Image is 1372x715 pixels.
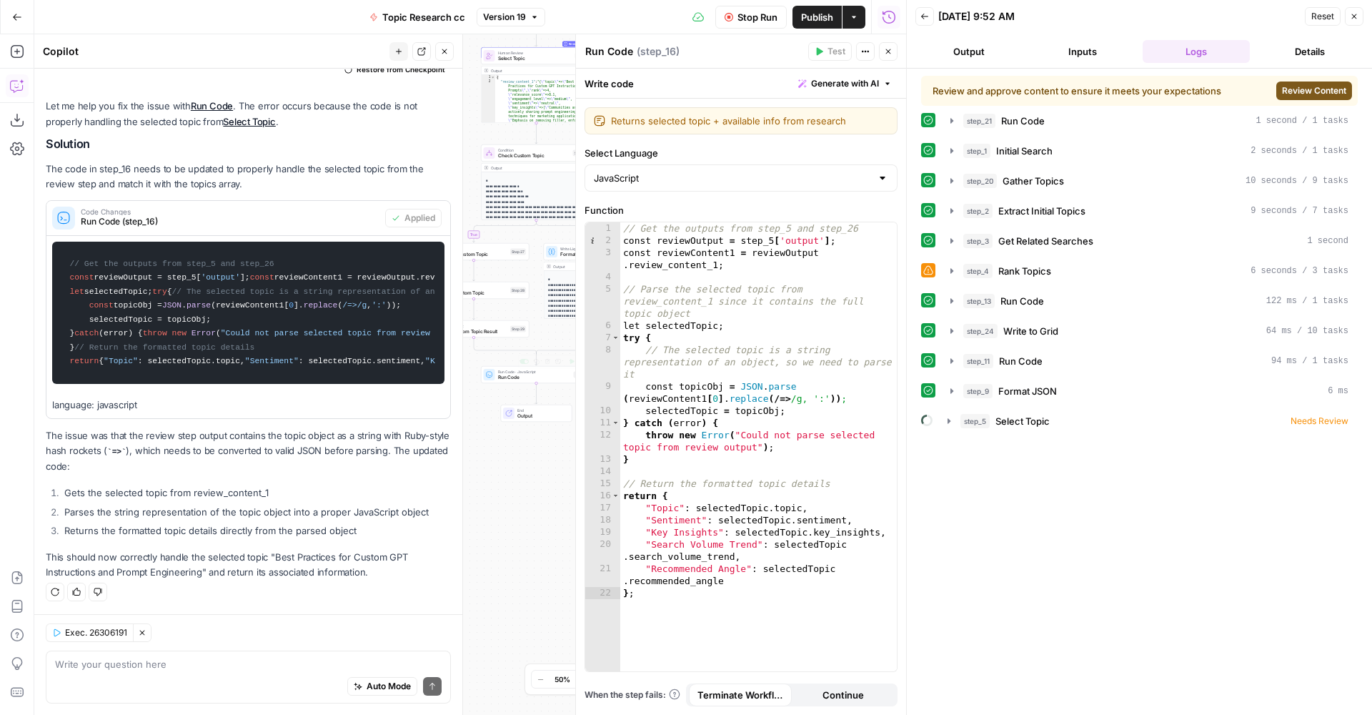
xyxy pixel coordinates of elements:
[510,326,526,332] div: Step 29
[942,169,1357,192] button: 10 seconds / 9 tasks
[339,61,451,78] button: Restore from Checkpoint
[537,319,600,354] g: Edge from step_30 to step_26-conditional-end
[535,123,537,144] g: Edge from step_5 to step_26
[404,212,435,225] span: Applied
[69,273,94,282] span: const
[172,329,187,337] span: new
[61,249,435,377] code: reviewOutput = step_5[ ]; reviewContent1 = reviewOutput. ; selectedTopic; { topicObj = . (reviewC...
[822,688,864,702] span: Continue
[585,146,898,160] label: Select Language
[473,299,475,320] g: Edge from step_28 to step_29
[435,328,507,335] span: Format Custom Topic Result
[585,689,680,701] a: When the step fails:
[792,74,898,93] button: Generate with AI
[585,332,620,344] div: 7
[419,282,530,299] div: LLM · GPT-4.1Analyze Custom TopicStep 28
[535,383,537,404] g: Edge from step_16 to end
[942,320,1357,342] button: 64 ms / 10 tasks
[1251,144,1348,157] span: 2 seconds / 1 tasks
[585,405,620,417] div: 10
[585,344,620,380] div: 8
[187,301,211,310] span: parse
[152,287,166,296] span: try
[65,626,127,639] span: Exec. 26306191
[585,465,620,478] div: 14
[1276,82,1352,100] button: Review Content
[46,550,451,580] p: This should now correctly handle the selected topic "Best Practices for Custom GPT Instructions a...
[46,162,451,192] p: The code in step_16 needs to be updated to properly handle the selected topic from the review ste...
[1271,355,1348,368] span: 94 ms / 1 tasks
[474,337,537,354] g: Edge from step_29 to step_26-conditional-end
[963,294,995,308] span: step_13
[435,290,507,297] span: Analyze Custom Topic
[1001,114,1045,128] span: Run Code
[1000,294,1044,308] span: Run Code
[435,323,507,329] span: Write Liquid Text
[827,45,845,58] span: Test
[61,523,451,538] li: Returns the formatted topic details directly from the parsed object
[585,380,620,405] div: 9
[473,260,475,281] g: Edge from step_27 to step_28
[996,144,1053,158] span: Initial Search
[1143,40,1251,63] button: Logs
[482,75,496,79] div: 1
[612,417,620,429] span: Toggle code folding, rows 11 through 13
[498,374,571,381] span: Run Code
[498,369,571,375] span: Run Code · JavaScript
[46,137,451,151] h2: Solution
[612,332,620,344] span: Toggle code folding, rows 7 through 10
[792,684,895,706] button: Continue
[69,357,99,365] span: return
[963,174,997,188] span: step_20
[342,301,367,310] span: /=>/g
[81,215,379,228] span: Run Code (step_16)
[419,243,530,260] div: Google SearchResearch Custom TopicStep 27
[289,301,294,310] span: 0
[1003,174,1064,188] span: Gather Topics
[191,100,233,112] a: Run Code
[933,84,1246,98] div: Review and approve content to ensure it meets your expectations
[942,350,1357,373] button: 94 ms / 1 tasks
[995,414,1050,428] span: Select Topic
[585,417,620,429] div: 11
[960,414,990,428] span: step_5
[347,677,417,696] button: Auto Mode
[483,11,526,24] span: Version 19
[585,526,620,538] div: 19
[963,144,990,158] span: step_1
[304,301,338,310] span: replace
[481,47,592,123] div: Review neededHuman ReviewSelect TopicStep 5Output{ "review_content_1":"{\"topic\"=>\"Best Practic...
[535,26,537,46] g: Edge from step_7 to step_5
[216,357,240,365] span: topic
[172,287,586,296] span: // The selected topic is a string representation of an object, so we need to parse it
[963,354,993,368] span: step_11
[697,688,783,702] span: Terminate Workflow
[491,165,581,171] div: Output
[69,287,84,296] span: let
[477,8,545,26] button: Version 19
[998,264,1051,278] span: Rank Topics
[367,680,411,693] span: Auto Mode
[585,271,620,283] div: 4
[245,357,299,365] span: "Sentiment"
[963,114,995,128] span: step_21
[81,208,379,215] span: Code Changes
[377,357,420,365] span: sentiment
[576,69,906,98] div: Write code
[585,490,620,502] div: 16
[385,209,442,227] button: Applied
[594,171,871,185] input: JavaScript
[998,204,1085,218] span: Extract Initial Topics
[107,448,126,456] code: =>
[998,384,1057,398] span: Format JSON
[491,75,495,79] span: Toggle code folding, rows 1 through 4
[425,357,493,365] span: "Key Insights"
[517,413,566,420] span: Output
[585,563,620,587] div: 21
[61,485,451,500] li: Gets the selected topic from review_content_1
[221,329,469,337] span: "Could not parse selected topic from review output"
[585,502,620,514] div: 17
[1266,325,1348,337] span: 64 ms / 10 tasks
[46,428,451,474] p: The issue was that the review step output contains the topic object as a string with Ruby-style h...
[611,114,888,128] textarea: Returns selected topic + available info from research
